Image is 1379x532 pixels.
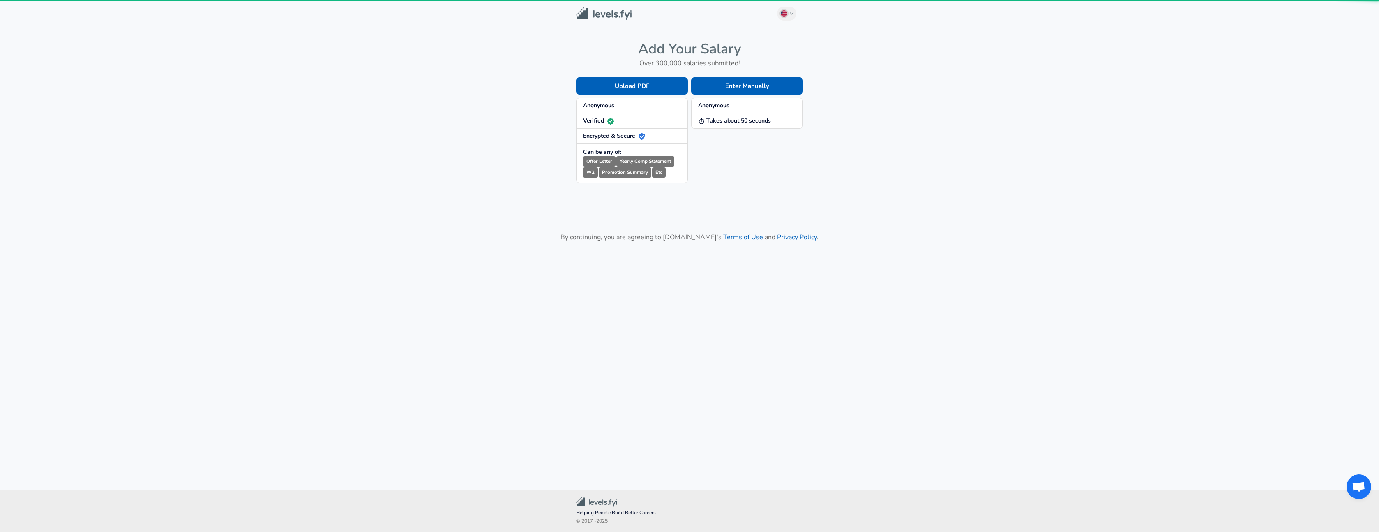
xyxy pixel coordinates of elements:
[698,117,771,125] strong: Takes about 50 seconds
[576,517,803,525] span: © 2017 - 2025
[576,497,617,507] img: Levels.fyi Community
[576,40,803,58] h4: Add Your Salary
[777,7,797,21] button: English (US)
[698,102,729,109] strong: Anonymous
[576,509,803,517] span: Helping People Build Better Careers
[583,156,616,167] small: Offer Letter
[723,233,763,242] a: Terms of Use
[777,233,817,242] a: Privacy Policy
[576,77,688,95] button: Upload PDF
[691,77,803,95] button: Enter Manually
[576,7,632,20] img: Levels.fyi
[652,167,666,178] small: Etc
[583,102,614,109] strong: Anonymous
[583,167,598,178] small: W2
[583,148,621,156] strong: Can be any of:
[1347,474,1371,499] div: Open chat
[583,132,645,140] strong: Encrypted & Secure
[616,156,674,167] small: Yearly Comp Statement
[583,117,614,125] strong: Verified
[781,10,787,17] img: English (US)
[599,167,651,178] small: Promotion Summary
[576,58,803,69] h6: Over 300,000 salaries submitted!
